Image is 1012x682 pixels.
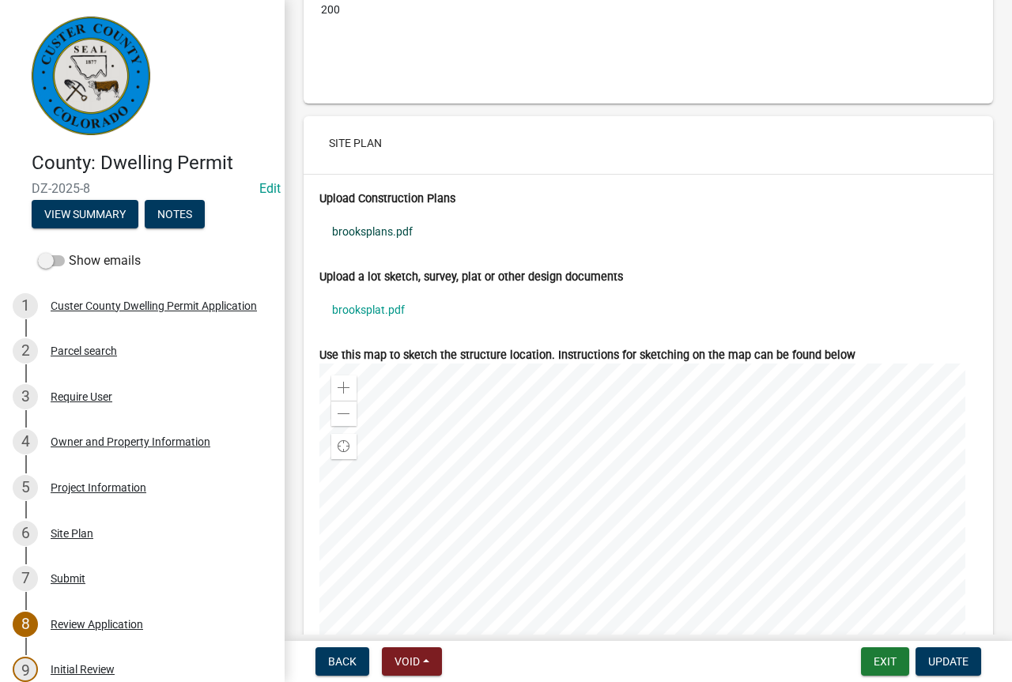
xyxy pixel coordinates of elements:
[51,300,257,311] div: Custer County Dwelling Permit Application
[32,181,253,196] span: DZ-2025-8
[13,475,38,500] div: 5
[51,345,117,356] div: Parcel search
[13,566,38,591] div: 7
[51,528,93,539] div: Site Plan
[319,292,977,328] a: brooksplat.pdf
[861,647,909,676] button: Exit
[13,657,38,682] div: 9
[316,129,395,157] button: Site Plan
[32,209,138,221] wm-modal-confirm: Summary
[315,647,369,676] button: Back
[916,647,981,676] button: Update
[382,647,442,676] button: Void
[13,338,38,364] div: 2
[145,200,205,228] button: Notes
[32,200,138,228] button: View Summary
[13,293,38,318] div: 1
[319,272,623,283] label: Upload a lot sketch, survey, plat or other design documents
[38,251,141,270] label: Show emails
[13,521,38,546] div: 6
[328,655,357,668] span: Back
[319,213,977,250] a: brooksplans.pdf
[319,350,855,361] label: Use this map to sketch the structure location. Instructions for sketching on the map can be found...
[51,619,143,630] div: Review Application
[13,612,38,637] div: 8
[928,655,969,668] span: Update
[51,436,210,447] div: Owner and Property Information
[51,482,146,493] div: Project Information
[32,17,150,135] img: Custer County, Colorado
[13,384,38,409] div: 3
[51,391,112,402] div: Require User
[145,209,205,221] wm-modal-confirm: Notes
[51,664,115,675] div: Initial Review
[331,375,357,401] div: Zoom in
[319,194,455,205] label: Upload Construction Plans
[259,181,281,196] wm-modal-confirm: Edit Application Number
[51,573,85,584] div: Submit
[331,401,357,426] div: Zoom out
[331,434,357,459] div: Find my location
[395,655,420,668] span: Void
[259,181,281,196] a: Edit
[13,429,38,454] div: 4
[32,152,272,175] h4: County: Dwelling Permit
